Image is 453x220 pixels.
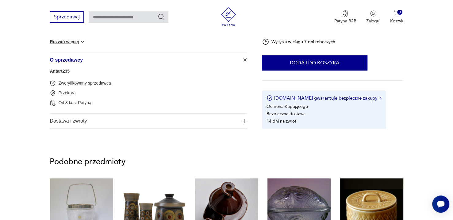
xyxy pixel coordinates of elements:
[50,39,85,45] button: Rozwiń więcej
[267,95,382,101] button: [DOMAIN_NAME] gwarantuje bezpieczne zakupy
[390,10,403,24] button: 0Koszyk
[242,57,248,63] img: Ikona plusa
[58,90,75,96] p: Przekora
[267,104,308,109] li: Ochrona Kupującego
[262,38,336,45] div: Wysyłka w ciągu 7 dni roboczych
[50,114,239,128] span: Dostawa i zwroty
[50,11,84,23] button: Sprzedawaj
[334,10,356,24] button: Patyna B2B
[397,10,402,15] div: 0
[50,52,239,67] span: O sprzedawcy
[267,118,296,124] li: 14 dni na zwrot
[50,80,56,86] img: Zweryfikowany sprzedawca
[267,111,305,117] li: Bezpieczna dostawa
[50,52,247,67] button: Ikona plusaO sprzedawcy
[243,119,247,123] img: Ikona plusa
[366,10,380,24] button: Zaloguj
[342,10,348,17] img: Ikona medalu
[50,69,70,74] a: Antart235
[267,95,273,101] img: Ikona certyfikatu
[262,55,367,70] button: Dodaj do koszyka
[50,158,403,165] p: Podobne przedmioty
[432,195,449,213] iframe: Smartsupp widget button
[334,18,356,24] p: Patyna B2B
[50,15,84,20] a: Sprzedawaj
[380,97,382,100] img: Ikona strzałki w prawo
[219,7,238,26] img: Patyna - sklep z meblami i dekoracjami vintage
[393,10,400,17] img: Ikona koszyka
[390,18,403,24] p: Koszyk
[58,100,91,106] p: Od 3 lat z Patyną
[158,13,165,21] button: Szukaj
[50,67,247,113] div: Ikona plusaO sprzedawcy
[79,39,86,45] img: chevron down
[58,80,111,86] p: Zweryfikowany sprzedawca
[50,114,247,128] button: Ikona plusaDostawa i zwroty
[366,18,380,24] p: Zaloguj
[50,90,56,96] img: Przekora
[334,10,356,24] a: Ikona medaluPatyna B2B
[370,10,376,17] img: Ikonka użytkownika
[50,100,56,106] img: Od 3 lat z Patyną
